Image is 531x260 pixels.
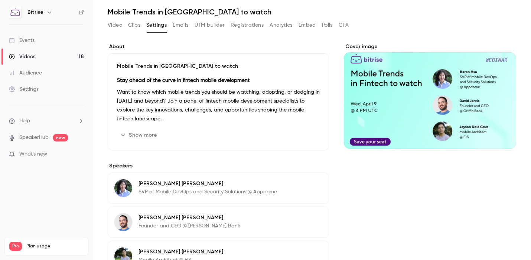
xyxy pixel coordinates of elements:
[108,207,329,238] div: David Jarvis[PERSON_NAME] [PERSON_NAME]Founder and CEO @ [PERSON_NAME] Bank
[19,134,49,141] a: SpeakerHub
[108,7,516,16] h1: Mobile Trends in [GEOGRAPHIC_DATA] to watch
[195,19,225,31] button: UTM builder
[9,69,42,77] div: Audience
[173,19,188,31] button: Emails
[27,9,43,16] h6: Bitrise
[108,173,329,204] div: Karen Hsu[PERSON_NAME] [PERSON_NAME]SVP of Mobile DevOps and Security Solutions @ Appdome
[117,63,320,70] p: Mobile Trends in [GEOGRAPHIC_DATA] to watch
[26,243,84,249] span: Plan usage
[117,129,162,141] button: Show more
[270,19,293,31] button: Analytics
[139,180,277,187] p: [PERSON_NAME] [PERSON_NAME]
[19,117,30,125] span: Help
[53,134,68,141] span: new
[299,19,316,31] button: Embed
[9,6,21,18] img: Bitrise
[128,19,140,31] button: Clips
[9,242,22,251] span: Pro
[139,188,277,196] p: SVP of Mobile DevOps and Security Solutions @ Appdome
[139,222,240,230] p: Founder and CEO @ [PERSON_NAME] Bank
[9,86,39,93] div: Settings
[9,117,84,125] li: help-dropdown-opener
[108,43,329,50] label: About
[139,214,240,221] p: [PERSON_NAME] [PERSON_NAME]
[231,19,264,31] button: Registrations
[146,19,167,31] button: Settings
[108,162,329,170] label: Speakers
[344,43,516,149] section: Cover image
[75,151,84,158] iframe: Noticeable Trigger
[9,53,35,60] div: Videos
[344,43,516,50] label: Cover image
[117,88,320,123] p: Want to know which mobile trends you should be watching, adopting, or dodging in [DATE] and beyon...
[19,150,47,158] span: What's new
[9,37,35,44] div: Events
[108,19,122,31] button: Video
[114,179,132,197] img: Karen Hsu
[139,248,223,256] p: [PERSON_NAME] [PERSON_NAME]
[114,213,132,231] img: David Jarvis
[117,78,250,83] strong: Stay ahead of the curve in fintech mobile development
[322,19,333,31] button: Polls
[339,19,349,31] button: CTA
